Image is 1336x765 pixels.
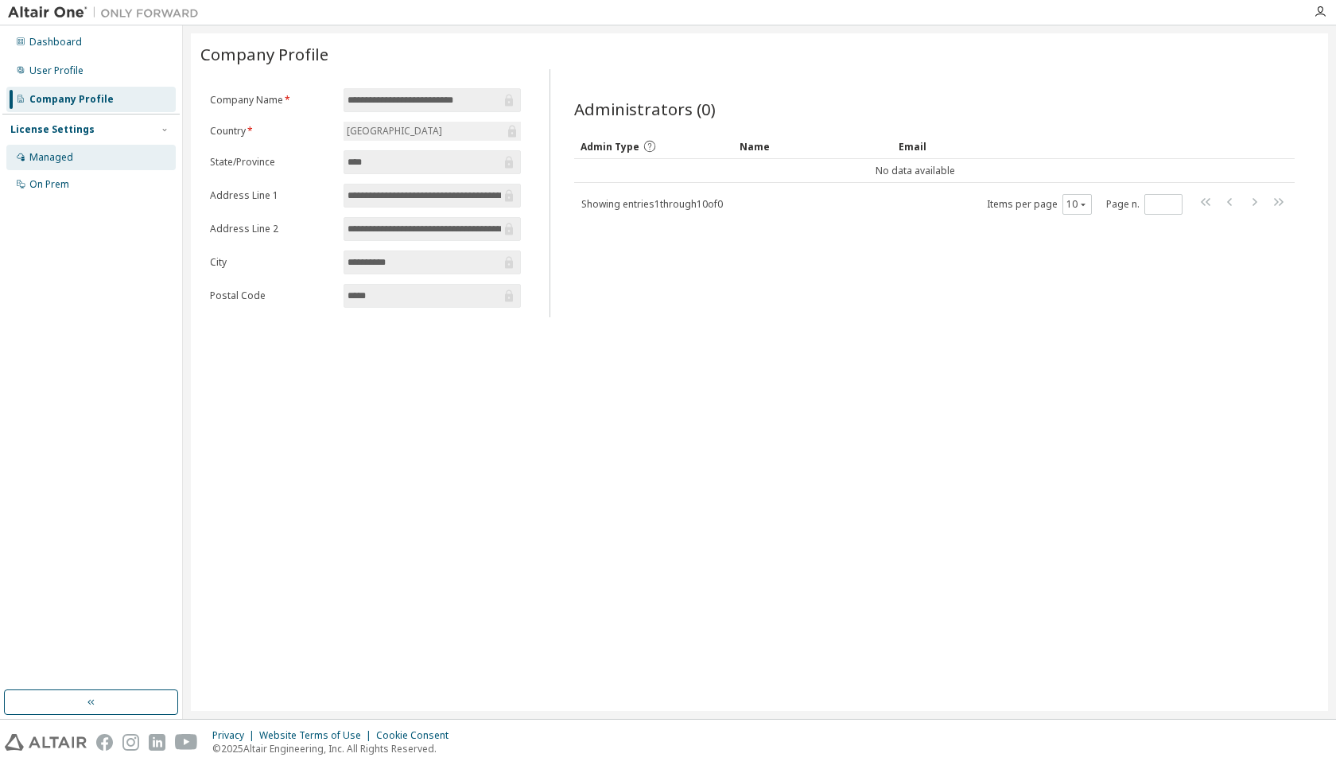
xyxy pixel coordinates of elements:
label: Country [210,125,334,138]
div: [GEOGRAPHIC_DATA] [344,122,520,141]
div: License Settings [10,123,95,136]
label: State/Province [210,156,334,169]
span: Showing entries 1 through 10 of 0 [581,197,723,211]
div: Cookie Consent [376,729,458,742]
button: 10 [1066,198,1088,211]
img: youtube.svg [175,734,198,751]
span: Company Profile [200,43,328,65]
span: Administrators (0) [574,98,716,120]
div: Dashboard [29,36,82,49]
div: Company Profile [29,93,114,106]
div: Website Terms of Use [259,729,376,742]
span: Page n. [1106,194,1183,215]
label: Company Name [210,94,334,107]
div: Managed [29,151,73,164]
span: Admin Type [581,140,639,153]
img: linkedin.svg [149,734,165,751]
div: Privacy [212,729,259,742]
img: instagram.svg [122,734,139,751]
td: No data available [574,159,1256,183]
label: City [210,256,334,269]
div: [GEOGRAPHIC_DATA] [344,122,445,140]
label: Address Line 1 [210,189,334,202]
div: User Profile [29,64,83,77]
img: facebook.svg [96,734,113,751]
div: Email [899,134,1250,159]
p: © 2025 Altair Engineering, Inc. All Rights Reserved. [212,742,458,755]
label: Postal Code [210,289,334,302]
div: On Prem [29,178,69,191]
img: altair_logo.svg [5,734,87,751]
div: Name [740,134,886,159]
span: Items per page [987,194,1092,215]
img: Altair One [8,5,207,21]
label: Address Line 2 [210,223,334,235]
